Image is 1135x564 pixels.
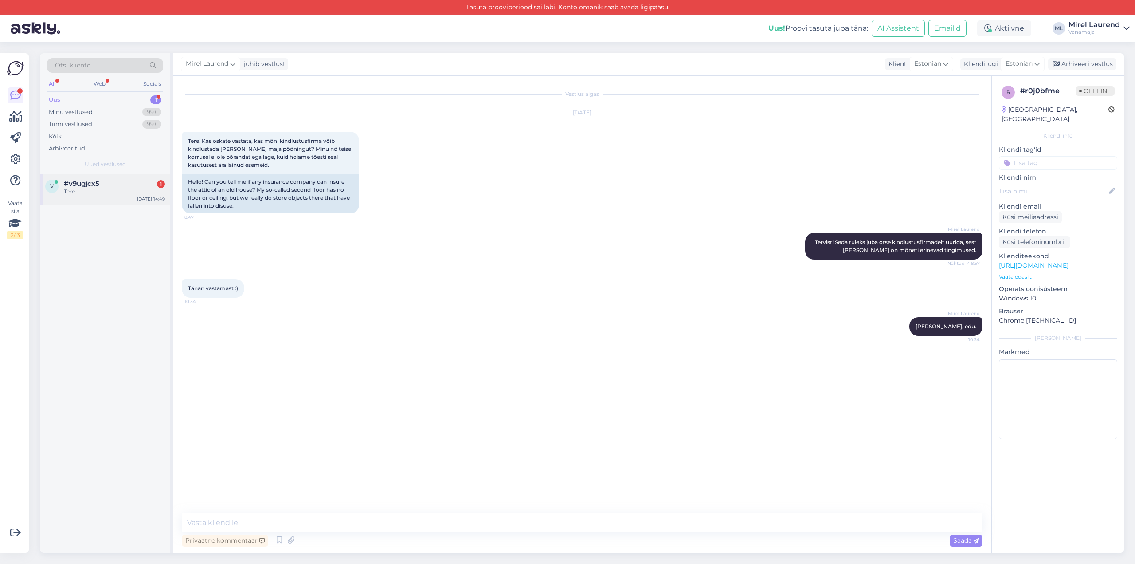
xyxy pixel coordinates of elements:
div: Socials [141,78,163,90]
span: 10:34 [947,336,980,343]
span: Mirel Laurend [947,310,980,317]
div: Vestlus algas [182,90,982,98]
span: v [50,183,54,189]
div: [DATE] 14:49 [137,196,165,202]
div: ML [1053,22,1065,35]
div: Küsi telefoninumbrit [999,236,1070,248]
span: Uued vestlused [85,160,126,168]
button: Emailid [928,20,967,37]
span: Saada [953,536,979,544]
div: Web [92,78,107,90]
input: Lisa nimi [999,186,1107,196]
div: Vanamaja [1068,28,1120,35]
span: Tere! Kas oskate vastata, kas mõni kindlustusfirma võib kindlustada [PERSON_NAME] maja pööningut?... [188,138,354,168]
div: Kõik [49,132,62,141]
span: 10:34 [184,298,218,305]
div: Küsi meiliaadressi [999,211,1062,223]
p: Windows 10 [999,294,1117,303]
p: Kliendi telefon [999,227,1117,236]
span: Offline [1076,86,1115,96]
b: Uus! [768,24,785,32]
div: Privaatne kommentaar [182,535,268,547]
div: 1 [157,180,165,188]
span: Mirel Laurend [186,59,228,69]
div: Klient [885,59,907,69]
div: Arhiveeritud [49,144,85,153]
p: Brauser [999,307,1117,316]
span: Tänan vastamast :) [188,285,238,292]
div: Mirel Laurend [1068,21,1120,28]
span: Estonian [1006,59,1033,69]
button: AI Assistent [872,20,925,37]
div: 1 [150,95,161,104]
div: Vaata siia [7,199,23,239]
div: 99+ [142,108,161,117]
div: Aktiivne [977,20,1031,36]
a: Mirel LaurendVanamaja [1068,21,1130,35]
p: Kliendi email [999,202,1117,211]
p: Klienditeekond [999,252,1117,261]
a: [URL][DOMAIN_NAME] [999,261,1068,269]
img: Askly Logo [7,60,24,77]
div: Klienditugi [960,59,998,69]
div: [PERSON_NAME] [999,334,1117,342]
p: Operatsioonisüsteem [999,284,1117,294]
span: [PERSON_NAME], edu. [916,323,976,330]
span: r [1006,89,1010,95]
input: Lisa tag [999,156,1117,170]
div: Kliendi info [999,132,1117,140]
div: 2 / 3 [7,231,23,239]
span: 8:47 [184,214,218,221]
span: Otsi kliente [55,61,90,70]
p: Vaata edasi ... [999,273,1117,281]
div: Tere [64,188,165,196]
p: Chrome [TECHNICAL_ID] [999,316,1117,325]
div: juhib vestlust [240,59,286,69]
p: Kliendi tag'id [999,145,1117,154]
div: Proovi tasuta juba täna: [768,23,868,34]
p: Märkmed [999,347,1117,357]
div: Hello! Can you tell me if any insurance company can insure the attic of an old house? My so-calle... [182,174,359,213]
div: [GEOGRAPHIC_DATA], [GEOGRAPHIC_DATA] [1002,105,1108,124]
span: #v9ugjcx5 [64,180,99,188]
div: All [47,78,57,90]
div: Tiimi vestlused [49,120,92,129]
span: Nähtud ✓ 8:57 [947,260,980,267]
div: Arhiveeri vestlus [1048,58,1116,70]
div: Minu vestlused [49,108,93,117]
span: Mirel Laurend [947,226,980,233]
div: [DATE] [182,109,982,117]
p: Kliendi nimi [999,173,1117,182]
div: # r0j0bfme [1020,86,1076,96]
div: 99+ [142,120,161,129]
span: Estonian [914,59,941,69]
span: Tervist! Seda tuleks juba otse kindlustusfirmadelt uurida, sest [PERSON_NAME] on mõneti erinevad ... [815,239,978,253]
div: Uus [49,95,60,104]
